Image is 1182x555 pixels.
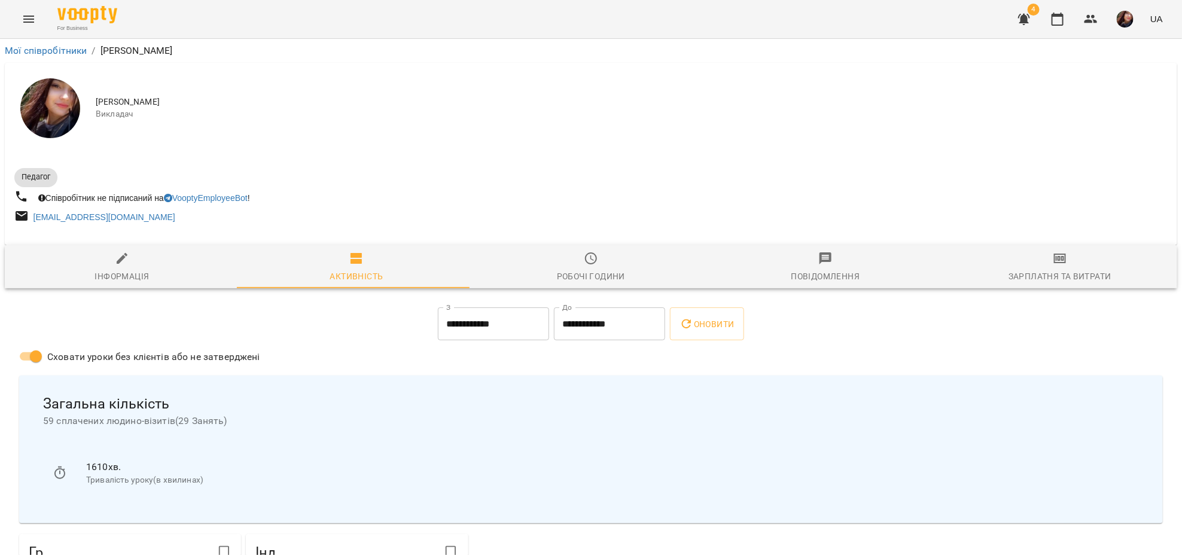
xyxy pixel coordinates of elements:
[86,460,1129,474] p: 1610 хв.
[33,212,175,222] a: [EMAIL_ADDRESS][DOMAIN_NAME]
[1150,13,1163,25] span: UA
[680,317,734,331] span: Оновити
[20,78,80,138] img: Олена Старченко
[791,269,860,283] div: Повідомлення
[43,395,1139,413] span: Загальна кількість
[92,44,96,58] li: /
[14,172,57,182] span: Педагог
[1117,11,1134,28] img: f61110628bd5330013bfb8ce8251fa0e.png
[36,190,252,206] div: Співробітник не підписаний на !
[557,269,625,283] div: Робочі години
[57,6,117,23] img: Voopty Logo
[1028,4,1040,16] span: 4
[57,25,117,32] span: For Business
[86,474,1129,486] p: Тривалість уроку(в хвилинах)
[5,44,1177,58] nav: breadcrumb
[1146,8,1168,30] button: UA
[47,350,260,364] span: Сховати уроки без клієнтів або не затверджені
[95,269,150,283] div: Інформація
[100,44,173,58] p: [PERSON_NAME]
[330,269,383,283] div: Активність
[164,193,248,203] a: VooptyEmployeeBot
[96,108,1168,120] span: Викладач
[14,5,43,33] button: Menu
[43,414,1139,428] span: 59 сплачених людино-візитів ( 29 Занять )
[96,96,1168,108] span: [PERSON_NAME]
[5,45,87,56] a: Мої співробітники
[670,307,744,341] button: Оновити
[1009,269,1111,283] div: Зарплатня та Витрати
